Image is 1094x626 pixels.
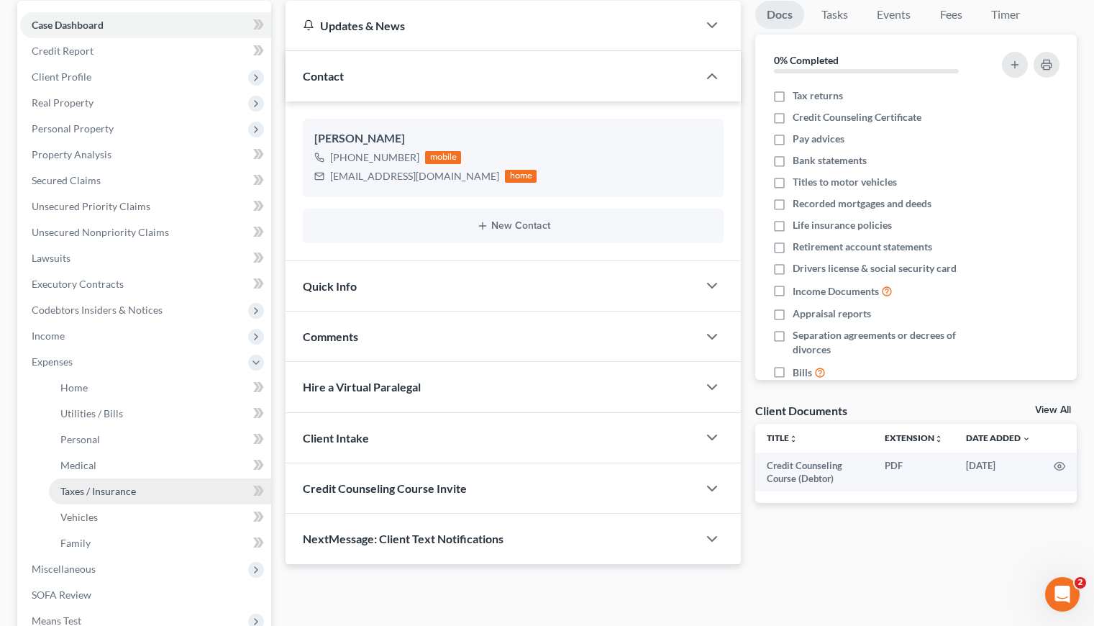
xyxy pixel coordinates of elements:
[934,435,943,443] i: unfold_more
[793,218,892,232] span: Life insurance policies
[20,142,271,168] a: Property Analysis
[980,1,1031,29] a: Timer
[793,366,812,380] span: Bills
[20,168,271,194] a: Secured Claims
[32,200,150,212] span: Unsecured Priority Claims
[793,196,931,211] span: Recorded mortgages and deeds
[954,453,1042,492] td: [DATE]
[774,54,839,66] strong: 0% Completed
[60,433,100,445] span: Personal
[793,240,932,254] span: Retirement account statements
[885,432,943,443] a: Extensionunfold_more
[303,330,358,343] span: Comments
[32,563,96,575] span: Miscellaneous
[1035,405,1071,415] a: View All
[793,132,844,146] span: Pay advices
[32,278,124,290] span: Executory Contracts
[330,169,499,183] div: [EMAIL_ADDRESS][DOMAIN_NAME]
[303,279,357,293] span: Quick Info
[755,453,873,492] td: Credit Counseling Course (Debtor)
[966,432,1031,443] a: Date Added expand_more
[20,38,271,64] a: Credit Report
[20,219,271,245] a: Unsecured Nonpriority Claims
[330,150,419,165] div: [PHONE_NUMBER]
[60,459,96,471] span: Medical
[303,69,344,83] span: Contact
[32,330,65,342] span: Income
[20,245,271,271] a: Lawsuits
[505,170,537,183] div: home
[49,427,271,453] a: Personal
[49,401,271,427] a: Utilities / Bills
[49,530,271,556] a: Family
[32,226,169,238] span: Unsecured Nonpriority Claims
[873,453,954,492] td: PDF
[49,453,271,478] a: Medical
[303,532,503,545] span: NextMessage: Client Text Notifications
[793,307,871,321] span: Appraisal reports
[20,194,271,219] a: Unsecured Priority Claims
[32,304,163,316] span: Codebtors Insiders & Notices
[303,481,467,495] span: Credit Counseling Course Invite
[425,151,461,164] div: mobile
[1022,435,1031,443] i: expand_more
[60,381,88,394] span: Home
[32,71,91,83] span: Client Profile
[303,380,421,394] span: Hire a Virtual Paralegal
[789,435,798,443] i: unfold_more
[49,504,271,530] a: Vehicles
[60,511,98,523] span: Vehicles
[32,122,114,135] span: Personal Property
[755,1,804,29] a: Docs
[32,19,104,31] span: Case Dashboard
[810,1,860,29] a: Tasks
[60,407,123,419] span: Utilities / Bills
[32,45,94,57] span: Credit Report
[1045,577,1080,612] iframe: Intercom live chat
[32,148,111,160] span: Property Analysis
[32,174,101,186] span: Secured Claims
[60,537,91,549] span: Family
[314,130,712,148] div: [PERSON_NAME]
[20,582,271,608] a: SOFA Review
[793,328,984,357] span: Separation agreements or decrees of divorces
[793,175,897,189] span: Titles to motor vehicles
[49,375,271,401] a: Home
[793,110,921,124] span: Credit Counseling Certificate
[20,271,271,297] a: Executory Contracts
[793,153,867,168] span: Bank statements
[303,431,369,445] span: Client Intake
[32,96,94,109] span: Real Property
[793,89,843,103] span: Tax returns
[49,478,271,504] a: Taxes / Insurance
[32,252,70,264] span: Lawsuits
[793,284,879,299] span: Income Documents
[767,432,798,443] a: Titleunfold_more
[314,220,712,232] button: New Contact
[793,261,957,276] span: Drivers license & social security card
[865,1,922,29] a: Events
[928,1,974,29] a: Fees
[32,355,73,368] span: Expenses
[20,12,271,38] a: Case Dashboard
[303,18,680,33] div: Updates & News
[60,485,136,497] span: Taxes / Insurance
[1075,577,1086,589] span: 2
[32,589,91,601] span: SOFA Review
[755,403,847,418] div: Client Documents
